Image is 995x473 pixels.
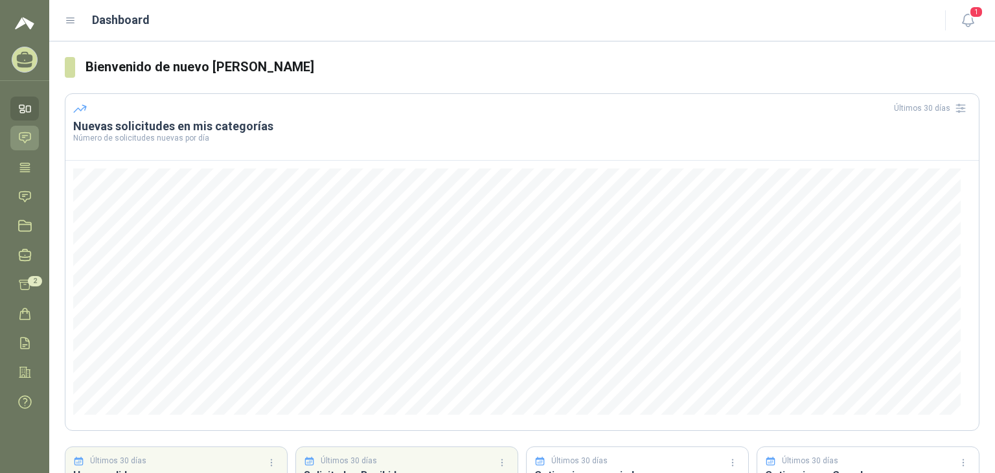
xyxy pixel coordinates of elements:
img: Logo peakr [15,16,34,31]
h1: Dashboard [92,11,150,29]
div: Últimos 30 días [894,98,971,119]
p: Últimos 30 días [782,455,838,467]
h3: Nuevas solicitudes en mis categorías [73,119,971,134]
a: 2 [10,273,39,297]
span: 1 [969,6,983,18]
p: Últimos 30 días [321,455,377,467]
p: Últimos 30 días [551,455,608,467]
button: 1 [956,9,979,32]
h3: Bienvenido de nuevo [PERSON_NAME] [86,57,979,77]
p: Últimos 30 días [90,455,146,467]
p: Número de solicitudes nuevas por día [73,134,971,142]
span: 2 [28,276,42,286]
